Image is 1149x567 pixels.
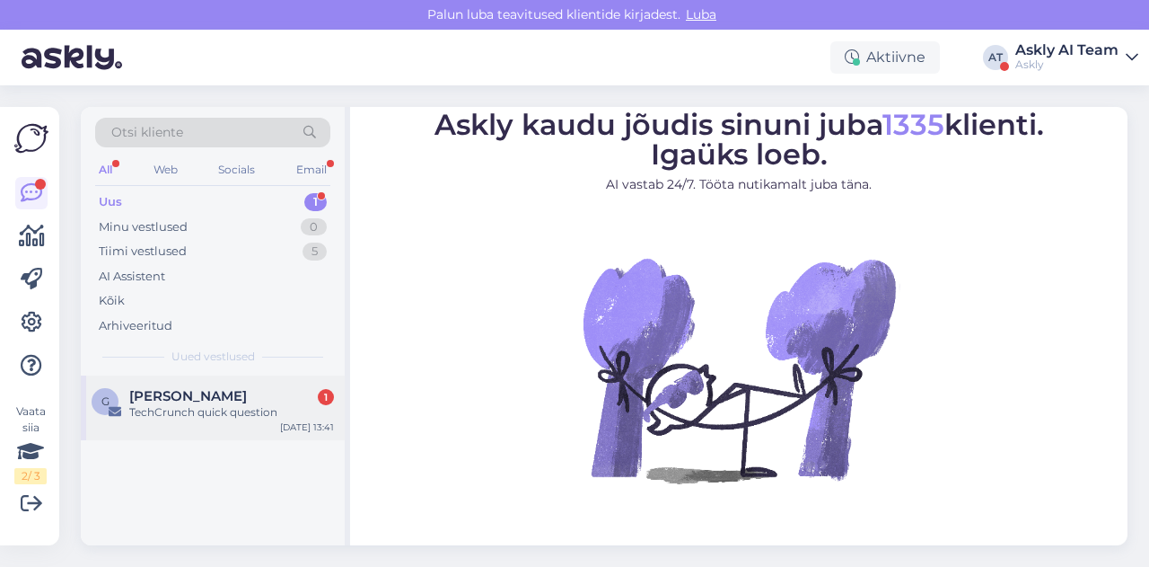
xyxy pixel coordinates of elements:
[95,158,116,182] div: All
[983,45,1008,70] div: AT
[99,292,125,310] div: Kõik
[303,243,327,261] div: 5
[293,158,330,182] div: Email
[129,388,247,404] span: Greg Wise
[215,158,259,182] div: Socials
[99,243,187,261] div: Tiimi vestlused
[99,317,172,335] div: Arhiveeritud
[14,468,47,484] div: 2 / 3
[434,174,1044,193] p: AI vastab 24/7. Tööta nutikamalt juba täna.
[1015,43,1138,72] a: Askly AI TeamAskly
[280,421,334,434] div: [DATE] 13:41
[304,193,327,211] div: 1
[1015,43,1118,58] div: Askly AI Team
[150,158,181,182] div: Web
[318,389,334,405] div: 1
[1015,58,1118,72] div: Askly
[171,349,255,365] span: Uued vestlused
[882,106,944,141] span: 1335
[14,403,47,484] div: Vaata siia
[14,121,48,155] img: Askly Logo
[434,106,1044,171] span: Askly kaudu jõudis sinuni juba klienti. Igaüks loeb.
[301,218,327,236] div: 0
[99,268,165,286] div: AI Assistent
[129,404,334,421] div: TechCrunch quick question
[111,123,183,142] span: Otsi kliente
[99,193,122,211] div: Uus
[101,394,110,408] span: G
[680,6,722,22] span: Luba
[99,218,188,236] div: Minu vestlused
[577,208,900,531] img: No Chat active
[830,41,940,74] div: Aktiivne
